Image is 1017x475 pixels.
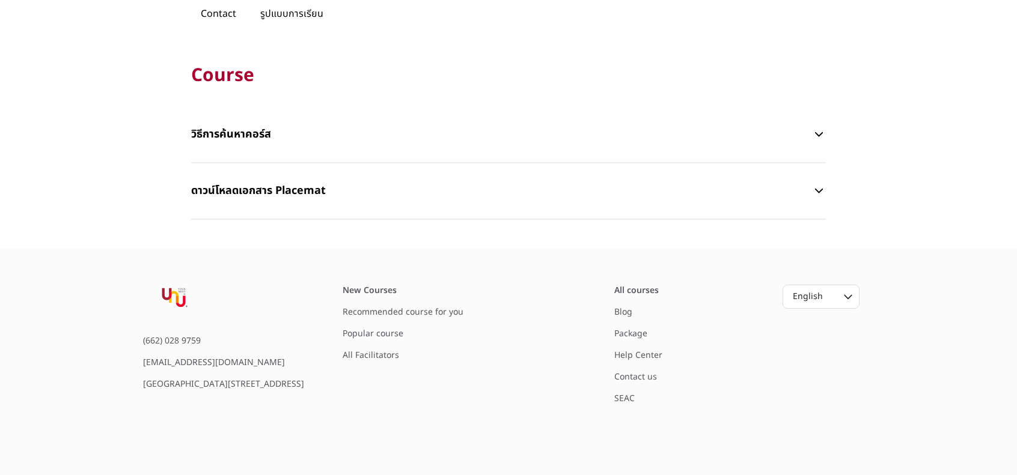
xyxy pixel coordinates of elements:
[614,371,657,383] a: Contact us
[614,327,647,340] a: Package
[614,284,659,297] a: All courses
[343,327,403,340] a: Popular course
[793,291,827,303] div: English
[191,116,826,153] button: วิธีการค้นหาคอร์ส
[614,306,632,318] a: Blog
[143,335,304,347] div: (662) 028 9759
[251,2,333,25] p: รูปแบบการเรียน
[614,392,635,405] a: SEAC
[343,349,399,362] a: All Facilitators
[191,64,826,88] p: Course
[143,285,206,312] img: YourNextU Logo
[343,306,463,318] a: Recommended course for you
[343,285,487,297] div: New Courses
[191,173,812,209] p: ดาวน์โหลดเอกสาร Placemat
[143,357,304,369] div: [EMAIL_ADDRESS][DOMAIN_NAME]
[143,378,304,390] div: [GEOGRAPHIC_DATA][STREET_ADDRESS]
[614,349,662,362] a: Help Center
[191,2,246,25] p: Contact
[191,116,812,153] p: วิธีการค้นหาคอร์ส
[191,173,826,209] button: ดาวน์โหลดเอกสาร Placemat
